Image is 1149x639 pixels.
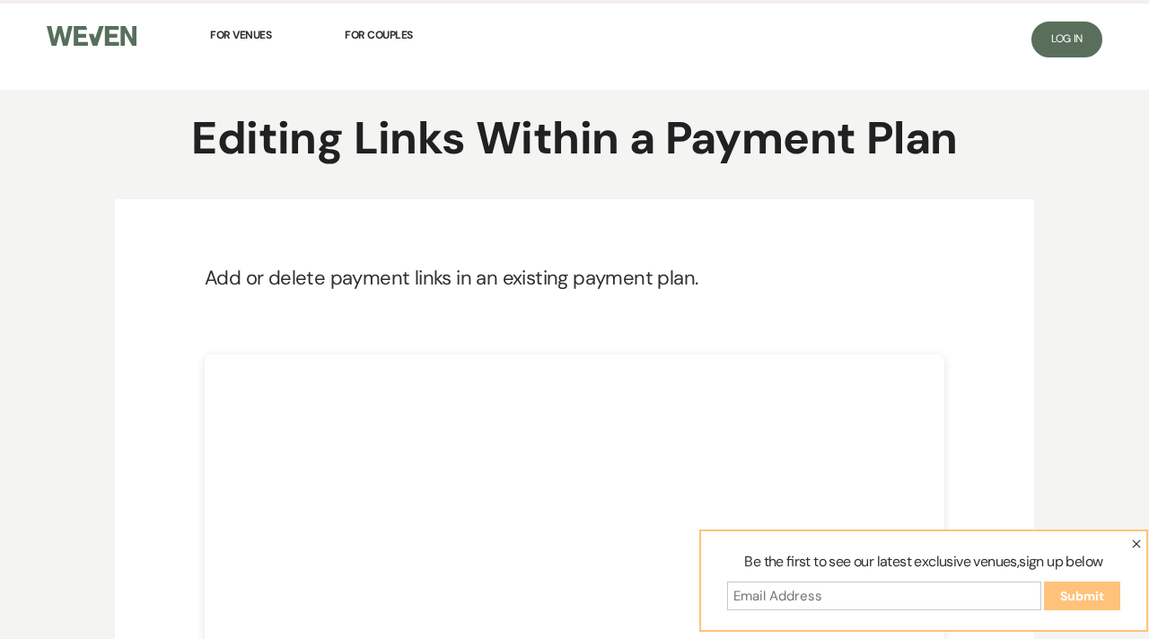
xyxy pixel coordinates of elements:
input: Email Address [727,582,1041,610]
a: For Venues [210,15,271,55]
h1: Editing Links Within a Payment Plan [149,113,999,165]
a: For Couples [345,15,413,55]
span: sign up below [1019,552,1102,571]
a: Log In [1031,22,1102,57]
span: For Couples [345,28,413,42]
input: Submit [1044,582,1120,610]
span: Log In [1051,31,1083,46]
img: Weven Logo [47,26,136,47]
span: For Venues [210,28,271,42]
p: Add or delete payment links in an existing payment plan. [205,262,944,293]
label: Be the first to see our latest exclusive venues, [712,551,1136,582]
